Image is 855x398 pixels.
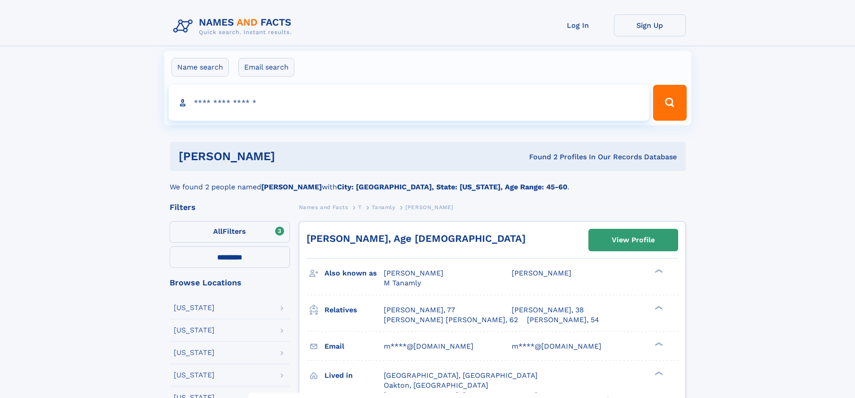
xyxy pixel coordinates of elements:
[324,266,384,281] h3: Also known as
[358,204,362,210] span: T
[405,204,453,210] span: [PERSON_NAME]
[614,14,686,36] a: Sign Up
[170,221,290,243] label: Filters
[170,279,290,287] div: Browse Locations
[512,269,571,277] span: [PERSON_NAME]
[307,233,526,244] a: [PERSON_NAME], Age [DEMOGRAPHIC_DATA]
[384,269,443,277] span: [PERSON_NAME]
[372,201,395,213] a: Tanamly
[238,58,294,77] label: Email search
[384,279,421,287] span: M Tanamly
[358,201,362,213] a: T
[384,371,538,380] span: [GEOGRAPHIC_DATA], [GEOGRAPHIC_DATA]
[299,201,348,213] a: Names and Facts
[324,368,384,383] h3: Lived in
[612,230,655,250] div: View Profile
[653,370,663,376] div: ❯
[337,183,567,191] b: City: [GEOGRAPHIC_DATA], State: [US_STATE], Age Range: 45-60
[384,315,518,325] a: [PERSON_NAME] [PERSON_NAME], 62
[527,315,599,325] a: [PERSON_NAME], 54
[653,341,663,347] div: ❯
[653,85,686,121] button: Search Button
[171,58,229,77] label: Name search
[174,327,215,334] div: [US_STATE]
[213,227,223,236] span: All
[174,304,215,311] div: [US_STATE]
[512,305,584,315] a: [PERSON_NAME], 38
[170,14,299,39] img: Logo Names and Facts
[174,349,215,356] div: [US_STATE]
[589,229,678,251] a: View Profile
[653,305,663,311] div: ❯
[179,151,402,162] h1: [PERSON_NAME]
[653,268,663,274] div: ❯
[170,171,686,192] div: We found 2 people named with .
[261,183,322,191] b: [PERSON_NAME]
[169,85,649,121] input: search input
[324,339,384,354] h3: Email
[542,14,614,36] a: Log In
[324,302,384,318] h3: Relatives
[174,372,215,379] div: [US_STATE]
[384,381,488,389] span: Oakton, [GEOGRAPHIC_DATA]
[384,305,455,315] a: [PERSON_NAME], 77
[170,203,290,211] div: Filters
[402,152,677,162] div: Found 2 Profiles In Our Records Database
[372,204,395,210] span: Tanamly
